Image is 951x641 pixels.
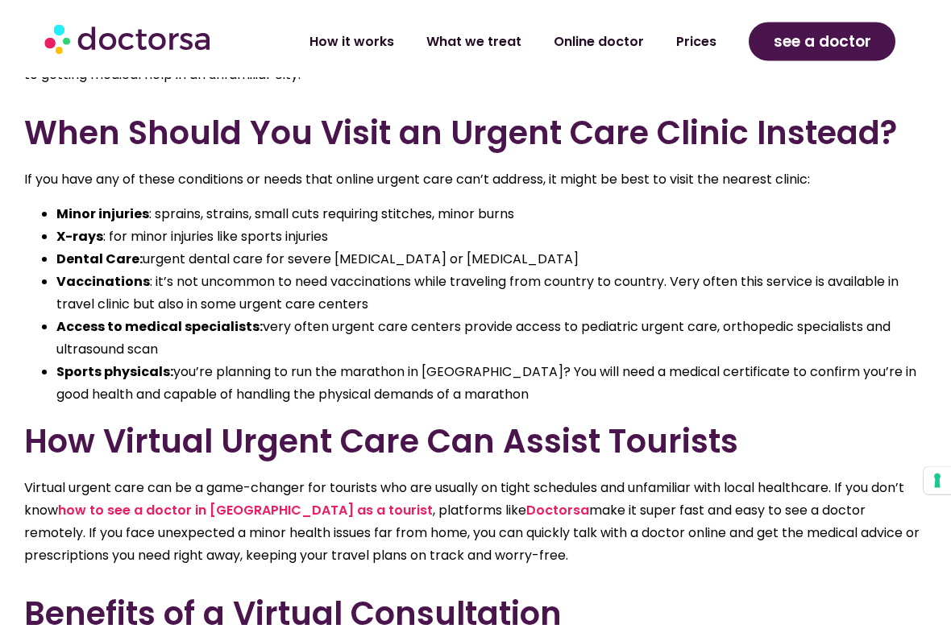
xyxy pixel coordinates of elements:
p: Virtual urgent care can be a game-changer for tourists who are usually on tight schedules and unf... [24,478,927,568]
a: how to see a doctor in [GEOGRAPHIC_DATA] as a tourist [58,502,433,520]
b: X-rays [56,228,103,246]
li: : it’s not uncommon to need vaccinations while traveling from country to country. Very often this... [56,271,927,316]
a: How it works [293,23,410,60]
b: Access to medical specialists: [56,318,263,337]
li: urgent dental care for severe [MEDICAL_DATA] or [MEDICAL_DATA] [56,249,927,271]
a: Doctorsa [526,502,589,520]
nav: Menu [258,23,733,60]
b: Minor injuries [56,205,149,224]
h2: When Should You Visit an Urgent Care Clinic Instead? [24,114,927,153]
li: very often urgent care centers provide access to pediatric urgent care, orthopedic specialists an... [56,316,927,362]
li: : sprains, strains, small cuts requiring stitches, minor burns [56,204,927,226]
a: see a doctor [749,23,896,61]
a: Prices [660,23,733,60]
b: Dental Care: [56,250,143,269]
a: Online doctor [538,23,660,60]
button: Your consent preferences for tracking technologies [924,467,951,494]
p: If you have any of these conditions or needs that online urgent care can’t address, it might be b... [24,169,927,192]
li: : for minor injuries like sports injuries [56,226,927,249]
li: you’re planning to run the marathon in [GEOGRAPHIC_DATA]? You will need a medical certificate to ... [56,362,927,407]
span: see a doctor [774,29,871,55]
h2: How Virtual Urgent Care Can Assist Tourists [24,423,927,461]
a: What we treat [410,23,538,60]
b: Vaccinations [56,273,150,292]
b: Sports physicals: [56,363,173,382]
h2: Benefits of a Virtual Consultation [24,595,927,634]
